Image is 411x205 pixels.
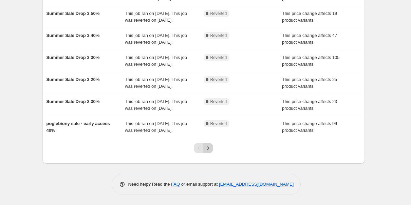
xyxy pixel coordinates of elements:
span: This price change affects 19 product variants. [282,11,337,23]
span: Summer Sale Drop 3 50% [46,11,100,16]
span: Summer Sale Drop 3 20% [46,77,100,82]
span: Summer Sale Drop 3 30% [46,55,100,60]
span: Summer Sale Drop 2 30% [46,99,100,104]
a: FAQ [171,182,180,187]
span: Summer Sale Drop 3 40% [46,33,100,38]
span: This price change affects 25 product variants. [282,77,337,89]
span: This job ran on [DATE]. This job was reverted on [DATE]. [125,99,187,111]
span: This price change affects 23 product variants. [282,99,337,111]
button: Next [203,143,213,153]
span: This price change affects 47 product variants. [282,33,337,45]
span: This job ran on [DATE]. This job was reverted on [DATE]. [125,11,187,23]
span: Reverted [210,77,227,82]
span: This job ran on [DATE]. This job was reverted on [DATE]. [125,121,187,133]
span: This price change affects 105 product variants. [282,55,340,67]
span: Reverted [210,121,227,126]
span: This price change affects 99 product variants. [282,121,337,133]
span: Reverted [210,55,227,60]
span: This job ran on [DATE]. This job was reverted on [DATE]. [125,33,187,45]
span: or email support at [180,182,219,187]
a: [EMAIL_ADDRESS][DOMAIN_NAME] [219,182,294,187]
span: This job ran on [DATE]. This job was reverted on [DATE]. [125,55,187,67]
span: Reverted [210,33,227,38]
span: poglebiony sale - early access 40% [46,121,110,133]
span: Need help? Read the [128,182,171,187]
span: Reverted [210,11,227,16]
span: Reverted [210,99,227,104]
nav: Pagination [194,143,213,153]
span: This job ran on [DATE]. This job was reverted on [DATE]. [125,77,187,89]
